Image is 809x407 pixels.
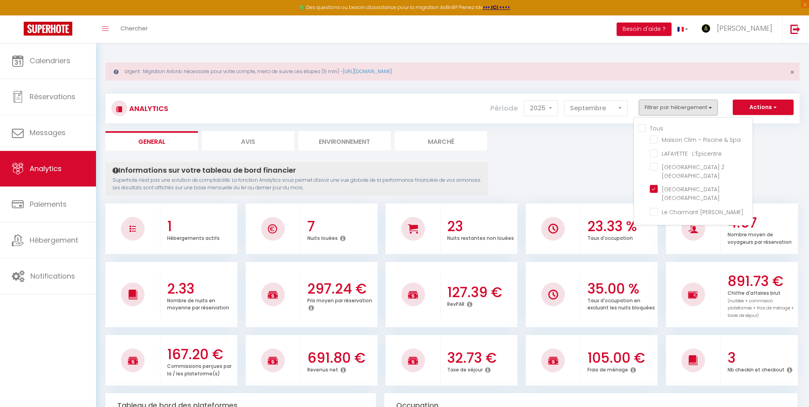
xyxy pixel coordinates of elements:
[167,346,235,363] h3: 167.20 €
[587,296,655,311] p: Taux d'occupation en excluant les nuits bloquées
[447,218,516,235] h3: 23
[587,350,656,366] h3: 105.00 €
[167,296,229,311] p: Nombre de nuits en moyenne par réservation
[587,365,628,373] p: Frais de ménage
[298,131,391,151] li: Environnement
[728,350,796,366] h3: 3
[587,281,656,297] h3: 35.00 %
[447,365,483,373] p: Taxe de séjour
[30,92,75,102] span: Réservations
[167,233,220,241] p: Hébergements actifs
[30,199,67,209] span: Paiements
[24,22,72,36] img: Super Booking
[307,218,376,235] h3: 7
[307,281,376,297] h3: 297.24 €
[447,233,514,241] p: Nuits restantes non louées
[307,350,376,366] h3: 691.80 €
[790,67,794,77] span: ×
[115,15,154,43] a: Chercher
[30,56,70,66] span: Calendriers
[30,128,66,138] span: Messages
[662,185,720,202] span: [GEOGRAPHIC_DATA] [GEOGRAPHIC_DATA]
[728,215,796,231] h3: 4.67
[30,271,75,281] span: Notifications
[307,233,338,241] p: Nuits louées
[728,365,785,373] p: Nb checkin et checkout
[105,131,198,151] li: General
[343,68,392,75] a: [URL][DOMAIN_NAME]
[483,4,510,11] a: >>> ICI <<<<
[728,230,792,245] p: Nombre moyen de voyageurs par réservation
[490,100,518,117] label: Période
[167,281,235,297] h3: 2.33
[617,23,672,36] button: Besoin d'aide ?
[688,290,698,300] img: NO IMAGE
[728,298,794,319] span: (nuitées + commission plateformes + frais de ménage + taxes de séjour)
[30,235,78,245] span: Hébergement
[717,23,772,33] span: [PERSON_NAME]
[790,24,800,34] img: logout
[127,100,168,117] h3: Analytics
[167,361,231,377] p: Commissions perçues par la / les plateforme(s)
[587,218,656,235] h3: 23.33 %
[733,100,794,115] button: Actions
[447,299,465,307] p: RevPAR
[395,131,487,151] li: Marché
[639,100,718,115] button: Filtrer par hébergement
[548,290,558,300] img: NO IMAGE
[728,273,796,290] h3: 891.73 €
[167,218,235,235] h3: 1
[113,166,481,175] h4: Informations sur votre tableau de bord financier
[447,350,516,366] h3: 32.73 €
[447,284,516,301] h3: 127.39 €
[728,288,794,319] p: Chiffre d'affaires brut
[113,177,481,192] p: Superhote n'est pas une solution de comptabilité. La fonction Analytics vous permet d'avoir une v...
[307,296,372,304] p: Prix moyen par réservation
[662,163,724,180] span: [GEOGRAPHIC_DATA] 2 [GEOGRAPHIC_DATA]
[790,69,794,76] button: Close
[700,23,712,34] img: ...
[30,164,62,173] span: Analytics
[694,15,782,43] a: ... [PERSON_NAME]
[662,208,743,216] span: Le Charmant [PERSON_NAME]
[307,365,338,373] p: Revenus net
[130,226,136,232] img: NO IMAGE
[120,24,148,32] span: Chercher
[587,233,633,241] p: Taux d'occupation
[105,62,800,81] div: Urgent : Migration Airbnb nécessaire pour votre compte, merci de suivre ces étapes (5 min) -
[202,131,294,151] li: Avis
